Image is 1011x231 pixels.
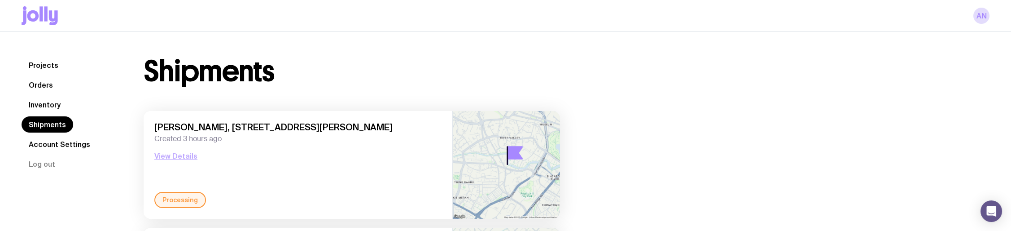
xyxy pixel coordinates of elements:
div: Processing [154,192,206,208]
button: Log out [22,156,62,172]
a: Projects [22,57,66,73]
div: Open Intercom Messenger [980,200,1002,222]
a: Orders [22,77,60,93]
span: [PERSON_NAME], [STREET_ADDRESS][PERSON_NAME] [154,122,442,133]
h1: Shipments [144,57,274,86]
a: Account Settings [22,136,97,152]
a: Inventory [22,97,68,113]
button: View Details [154,151,197,161]
a: Shipments [22,116,73,133]
span: Created 3 hours ago [154,134,442,143]
img: staticmap [453,111,560,219]
a: AN [973,8,989,24]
